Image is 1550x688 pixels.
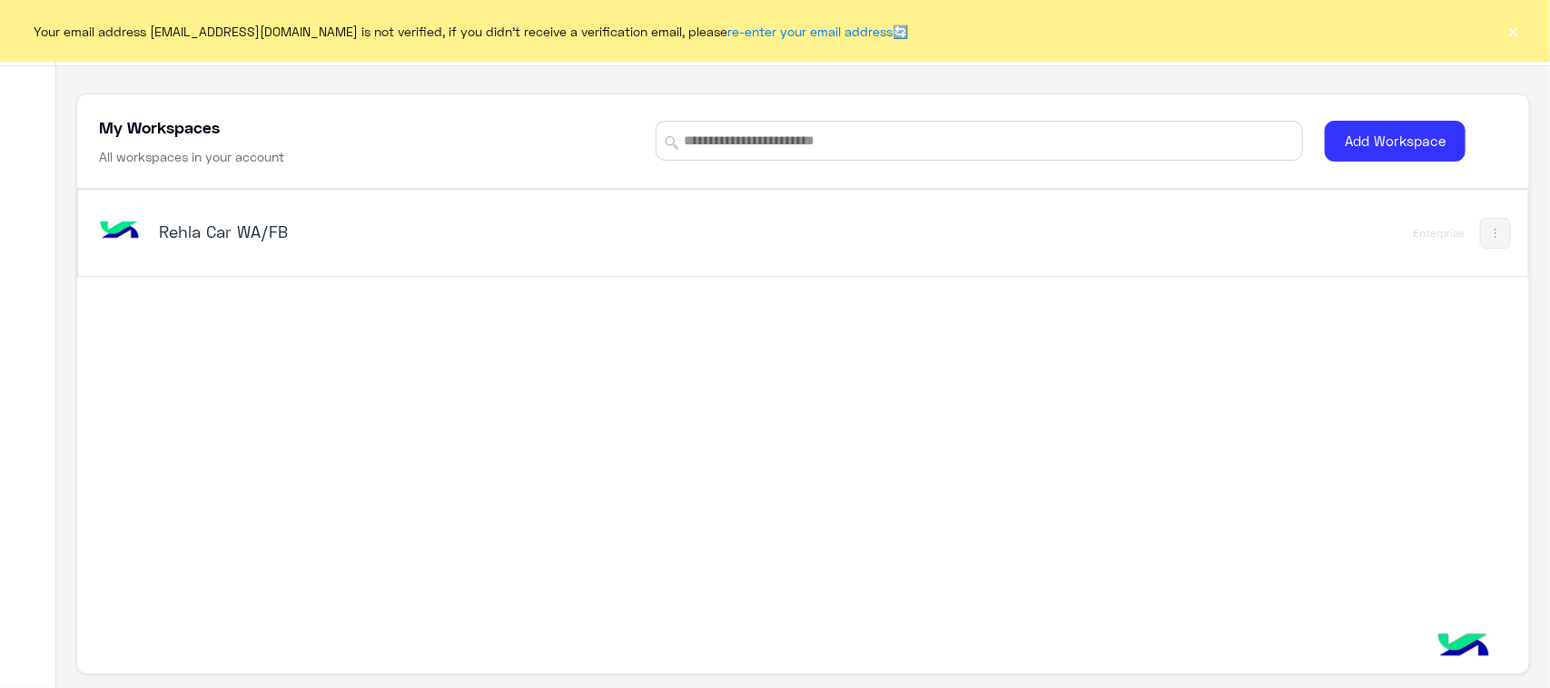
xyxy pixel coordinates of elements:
img: bot image [95,207,144,256]
div: Enterprise [1414,226,1466,241]
span: Your email address [EMAIL_ADDRESS][DOMAIN_NAME] is not verified, if you didn't receive a verifica... [35,22,909,41]
button: Add Workspace [1325,121,1466,162]
h6: All workspaces in your account [99,148,284,166]
h5: Rehla Car WA/FB [159,221,668,242]
button: × [1505,22,1523,40]
img: hulul-logo.png [1432,615,1496,679]
a: re-enter your email address [728,24,893,39]
h5: My Workspaces [99,116,220,138]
